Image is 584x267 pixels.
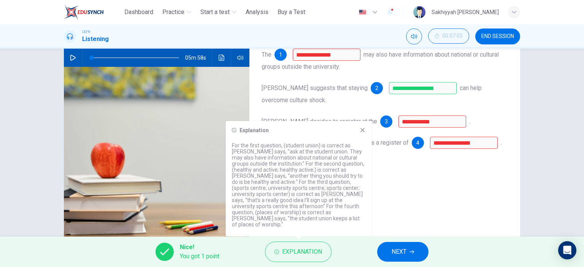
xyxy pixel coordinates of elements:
[278,8,305,17] span: Buy a Test
[216,49,228,67] button: Click to see the audio transcription
[398,115,466,128] input: sports centre; university sports centre; sports center; university sports center
[375,85,378,91] span: 2
[64,5,104,20] img: ELTC logo
[200,8,230,17] span: Start a test
[392,246,406,257] span: NEXT
[413,6,425,18] img: Profile picture
[162,8,184,17] span: Practice
[481,33,514,39] span: END SESSION
[246,8,268,17] span: Analysis
[262,51,271,58] span: The
[279,52,282,57] span: 1
[430,137,498,149] input: places of worship
[358,9,367,15] img: en
[64,67,249,252] img: Culture Shock
[240,127,269,133] h6: Explanation
[180,252,219,261] span: You got 1 point
[82,35,109,44] h1: Listening
[282,246,322,257] span: Explanation
[293,49,360,61] input: student union
[416,140,419,145] span: 4
[558,241,576,259] div: Open Intercom Messenger
[406,28,422,44] div: Mute
[262,84,368,92] span: [PERSON_NAME] suggests that staying
[82,29,90,35] span: CEFR
[501,139,502,146] span: .
[124,8,153,17] span: Dashboard
[385,119,388,124] span: 3
[469,118,470,125] span: .
[389,82,457,94] input: healthy and active; healthy active;
[180,243,219,252] span: Nice!
[432,8,499,17] div: Sakhiyyah [PERSON_NAME]
[442,33,463,39] span: 00:07:05
[262,118,377,125] span: [PERSON_NAME] decides to register at the
[232,142,366,228] p: For the first question, (student union) is correct as [PERSON_NAME] says, "ask at the student uni...
[262,51,499,70] span: may also have information about national or cultural groups outside the university.
[185,49,212,67] span: 05m 58s
[428,28,469,44] div: Hide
